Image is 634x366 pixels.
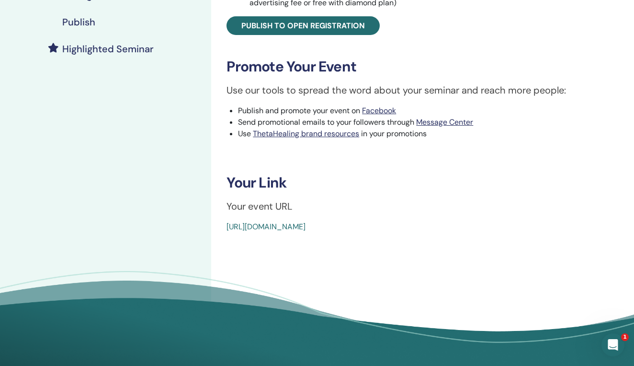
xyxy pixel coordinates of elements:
[238,117,619,128] li: Send promotional emails to your followers through
[238,128,619,140] li: Use in your promotions
[226,58,619,75] h3: Promote Your Event
[621,333,629,341] span: 1
[241,21,365,31] span: Publish to open registration
[226,199,619,213] p: Your event URL
[62,43,154,55] h4: Highlighted Seminar
[238,105,619,117] li: Publish and promote your event on
[601,333,624,356] iframe: Intercom live chat
[362,106,396,116] a: Facebook
[253,129,359,139] a: ThetaHealing brand resources
[226,174,619,191] h3: Your Link
[226,16,380,35] a: Publish to open registration
[226,222,306,232] a: [URL][DOMAIN_NAME]
[226,83,619,97] p: Use our tools to spread the word about your seminar and reach more people:
[416,117,473,127] a: Message Center
[62,16,95,28] h4: Publish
